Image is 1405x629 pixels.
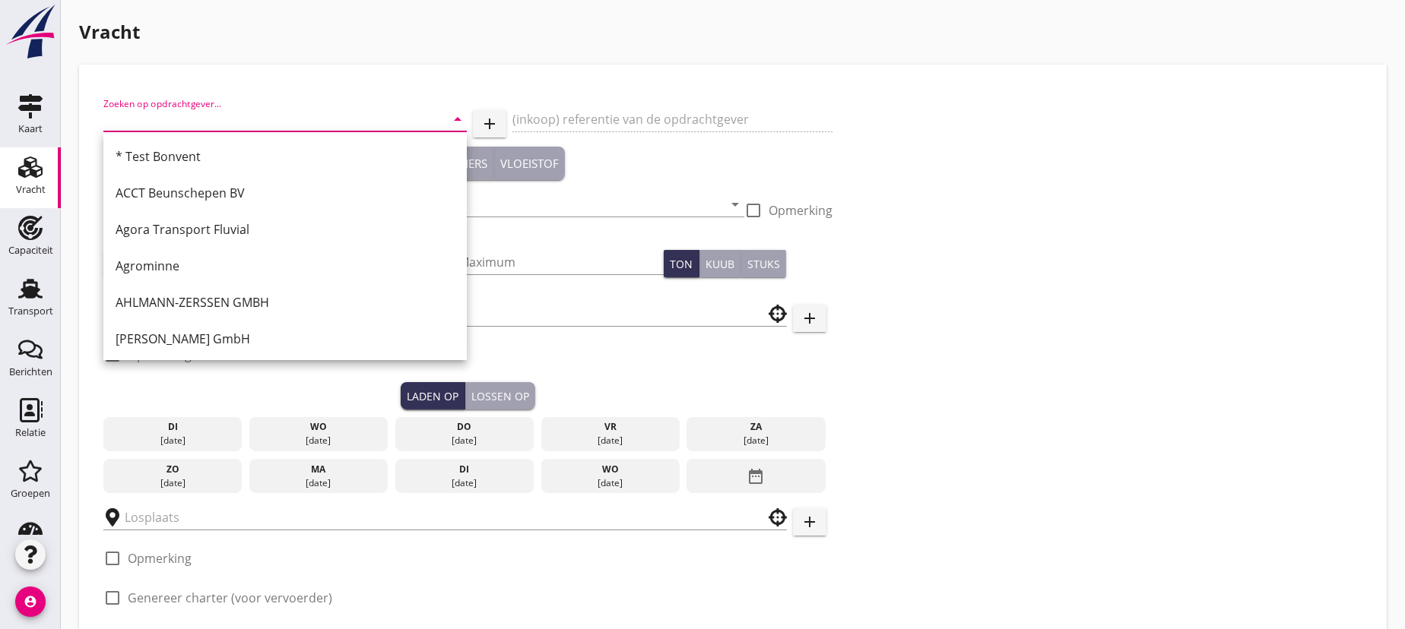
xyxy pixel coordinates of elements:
[253,463,385,476] div: ma
[769,203,833,218] label: Opmerking
[107,434,239,447] div: [DATE]
[480,115,499,133] i: add
[116,257,455,275] div: Agrominne
[699,250,741,277] button: Kuub
[116,330,455,348] div: [PERSON_NAME] GmbH
[398,420,530,434] div: do
[103,107,424,131] input: Zoeken op opdrachtgever...
[471,388,529,404] div: Lossen op
[801,513,819,531] i: add
[398,463,530,476] div: di
[116,220,455,239] div: Agora Transport Fluvial
[128,347,192,362] label: Opmerking
[125,505,744,529] input: Losplaats
[15,586,46,617] i: account_circle
[544,476,676,490] div: [DATE]
[690,420,822,434] div: za
[11,488,50,498] div: Groepen
[407,388,458,404] div: Laden op
[544,420,676,434] div: vr
[500,155,559,172] div: Vloeistof
[116,184,455,202] div: ACCT Beunschepen BV
[544,463,676,476] div: wo
[116,147,455,166] div: * Test Bonvent
[18,124,43,134] div: Kaart
[9,367,52,377] div: Berichten
[458,250,664,274] input: Maximum
[706,256,734,272] div: Kuub
[16,185,46,194] div: Vracht
[15,428,46,438] div: Relatie
[398,476,530,490] div: [DATE]
[398,434,530,447] div: [DATE]
[107,420,239,434] div: di
[116,293,455,311] div: AHLMANN-ZERSSEN GMBH
[128,590,332,605] label: Genereer charter (voor vervoerder)
[664,250,699,277] button: Ton
[128,551,192,566] label: Opmerking
[79,18,1387,46] h1: Vracht
[449,110,467,128] i: arrow_drop_down
[747,463,766,490] i: date_range
[3,4,58,60] img: logo-small.a267ee39.svg
[544,434,676,447] div: [DATE]
[801,309,819,327] i: add
[747,256,780,272] div: Stuks
[494,147,565,180] button: Vloeistof
[690,434,822,447] div: [DATE]
[253,476,385,490] div: [DATE]
[741,250,786,277] button: Stuks
[726,195,744,213] i: arrow_drop_down
[107,463,239,476] div: zo
[670,256,693,272] div: Ton
[8,306,53,316] div: Transport
[401,382,465,409] button: Laden op
[253,434,385,447] div: [DATE]
[8,245,53,255] div: Capaciteit
[465,382,535,409] button: Lossen op
[107,476,239,490] div: [DATE]
[253,420,385,434] div: wo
